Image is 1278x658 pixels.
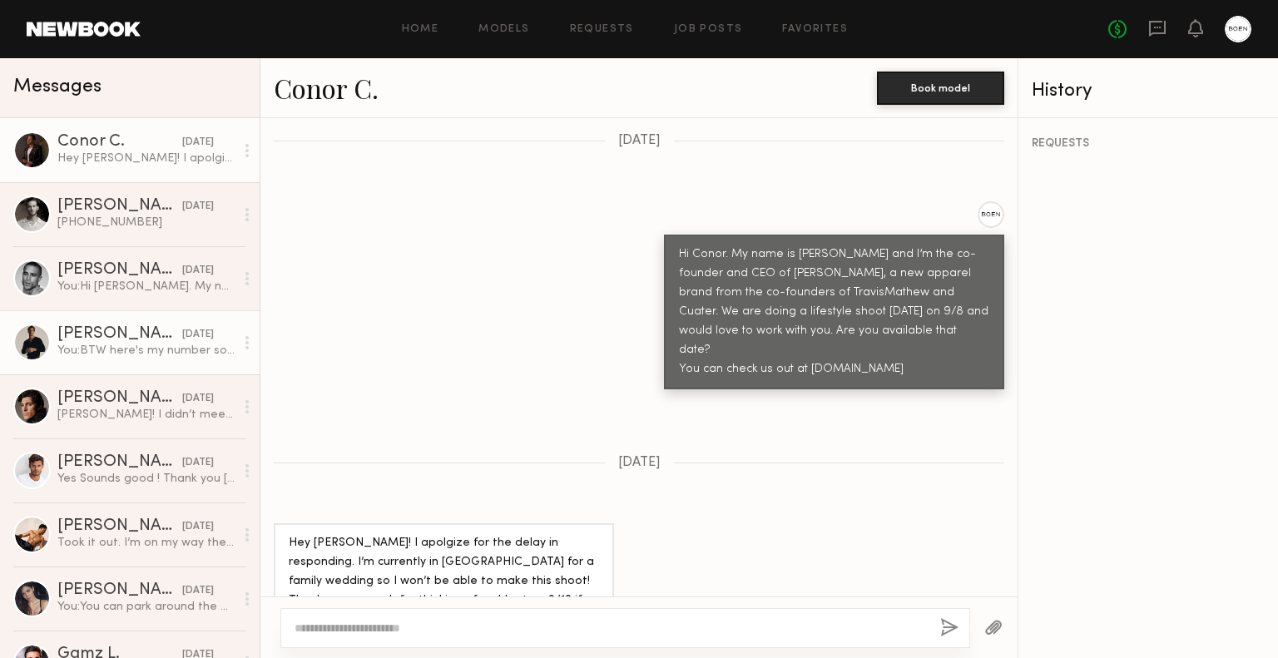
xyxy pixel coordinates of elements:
[57,262,182,279] div: [PERSON_NAME]
[1032,138,1265,150] div: REQUESTS
[618,456,661,470] span: [DATE]
[57,471,235,487] div: Yes Sounds good ! Thank you [PERSON_NAME]
[57,151,235,166] div: Hey [PERSON_NAME]! I apolgize for the delay in responding. I’m currently in [GEOGRAPHIC_DATA] for...
[57,535,235,551] div: Took it out. I’m on my way there now
[570,24,634,35] a: Requests
[57,390,182,407] div: [PERSON_NAME]
[782,24,848,35] a: Favorites
[57,454,182,471] div: [PERSON_NAME]
[182,583,214,599] div: [DATE]
[182,199,214,215] div: [DATE]
[289,534,599,649] div: Hey [PERSON_NAME]! I apolgize for the delay in responding. I’m currently in [GEOGRAPHIC_DATA] for...
[57,134,182,151] div: Conor C.
[1032,82,1265,101] div: History
[57,582,182,599] div: [PERSON_NAME]
[618,134,661,148] span: [DATE]
[877,80,1004,94] a: Book model
[57,407,235,423] div: [PERSON_NAME]! I didn’t meet you [DATE] at a tennis court right? I met a guy named [PERSON_NAME] ...
[877,72,1004,105] button: Book model
[274,70,379,106] a: Conor C.
[57,343,235,359] div: You: BTW here's my number so it's easier to communicate: [PHONE_NUMBER]
[478,24,529,35] a: Models
[13,77,102,96] span: Messages
[182,519,214,535] div: [DATE]
[57,326,182,343] div: [PERSON_NAME]
[679,245,989,379] div: Hi Conor. My name is [PERSON_NAME] and I’m the co-founder and CEO of [PERSON_NAME], a new apparel...
[57,599,235,615] div: You: You can park around the back of the restaurant. There are some white cones but I can come ou...
[57,215,235,230] div: [PHONE_NUMBER]
[182,455,214,471] div: [DATE]
[182,391,214,407] div: [DATE]
[182,263,214,279] div: [DATE]
[674,24,743,35] a: Job Posts
[57,279,235,294] div: You: Hi [PERSON_NAME]. My name is [PERSON_NAME] and I’m the co-founder and CEO of [PERSON_NAME], ...
[402,24,439,35] a: Home
[182,135,214,151] div: [DATE]
[57,198,182,215] div: [PERSON_NAME]
[57,518,182,535] div: [PERSON_NAME]
[182,327,214,343] div: [DATE]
